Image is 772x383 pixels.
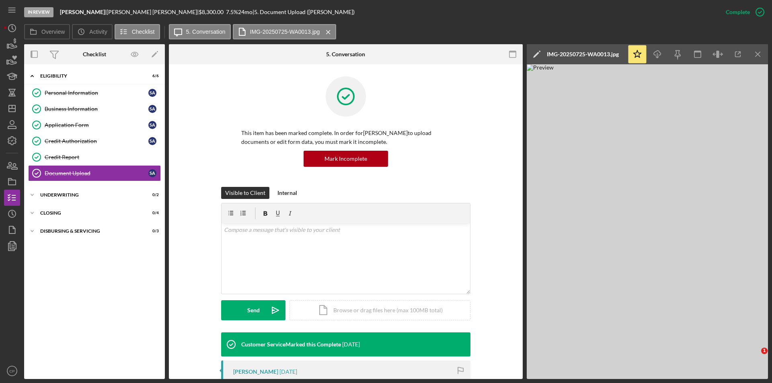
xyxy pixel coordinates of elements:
[40,193,139,197] div: Underwriting
[250,29,320,35] label: IMG-20250725-WA0013.jpg
[28,165,161,181] a: Document UploadSA
[761,348,768,354] span: 1
[28,85,161,101] a: Personal InformationSA
[28,149,161,165] a: Credit Report
[24,7,53,17] div: In Review
[273,187,301,199] button: Internal
[342,341,360,348] time: 2025-08-04 16:34
[233,369,278,375] div: [PERSON_NAME]
[144,211,159,215] div: 0 / 4
[304,151,388,167] button: Mark Incomplete
[60,8,105,15] b: [PERSON_NAME]
[718,4,768,20] button: Complete
[226,9,238,15] div: 7.5 %
[324,151,367,167] div: Mark Incomplete
[45,170,148,176] div: Document Upload
[277,187,297,199] div: Internal
[547,51,619,57] div: IMG-20250725-WA0013.jpg
[40,74,139,78] div: Eligibility
[221,187,269,199] button: Visible to Client
[225,187,265,199] div: Visible to Client
[186,29,226,35] label: 5. Conversation
[60,9,107,15] div: |
[28,133,161,149] a: Credit AuthorizationSA
[28,117,161,133] a: Application FormSA
[241,341,341,348] div: Customer Service Marked this Complete
[253,9,355,15] div: | 5. Document Upload ([PERSON_NAME])
[148,105,156,113] div: S A
[326,51,365,57] div: 5. Conversation
[241,129,450,147] p: This item has been marked complete. In order for [PERSON_NAME] to upload documents or edit form d...
[107,9,199,15] div: [PERSON_NAME] [PERSON_NAME] |
[45,154,160,160] div: Credit Report
[89,29,107,35] label: Activity
[247,300,260,320] div: Send
[45,122,148,128] div: Application Form
[9,369,14,373] text: CP
[745,348,764,367] iframe: Intercom live chat
[45,106,148,112] div: Business Information
[4,363,20,379] button: CP
[28,101,161,117] a: Business InformationSA
[148,137,156,145] div: S A
[45,90,148,96] div: Personal Information
[41,29,65,35] label: Overview
[148,121,156,129] div: S A
[144,229,159,233] div: 0 / 3
[24,24,70,39] button: Overview
[148,169,156,177] div: S A
[72,24,112,39] button: Activity
[199,9,226,15] div: $8,300.00
[527,64,768,379] img: Preview
[726,4,750,20] div: Complete
[40,229,139,233] div: Disbursing & Servicing
[169,24,231,39] button: 5. Conversation
[40,211,139,215] div: Closing
[83,51,106,57] div: Checklist
[144,74,159,78] div: 6 / 6
[221,300,285,320] button: Send
[238,9,253,15] div: 24 mo
[148,89,156,97] div: S A
[132,29,155,35] label: Checklist
[144,193,159,197] div: 0 / 2
[279,369,297,375] time: 2025-07-28 05:29
[115,24,160,39] button: Checklist
[45,138,148,144] div: Credit Authorization
[233,24,337,39] button: IMG-20250725-WA0013.jpg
